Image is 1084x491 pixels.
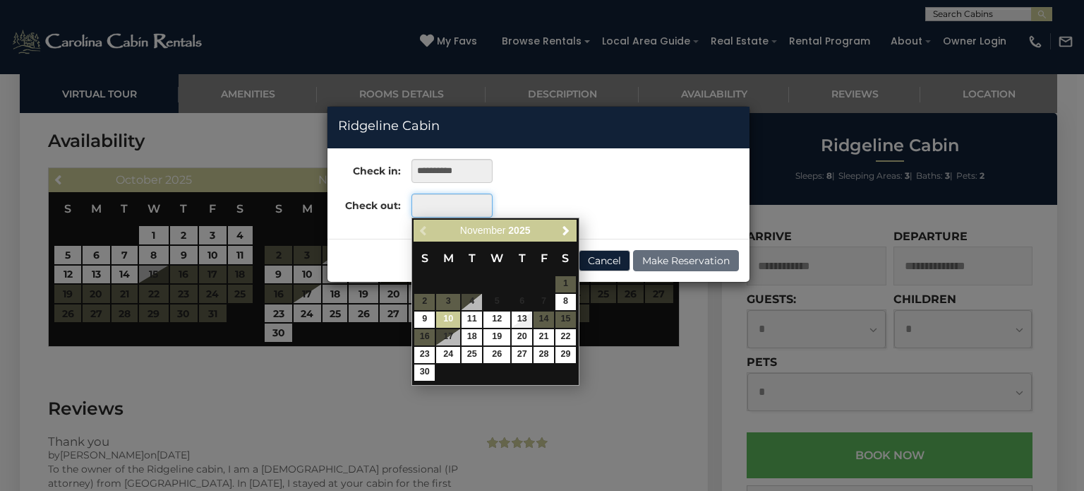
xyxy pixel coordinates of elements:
h4: Ridgeline Cabin [338,117,739,136]
a: 8 [555,294,576,310]
a: 12 [483,312,510,328]
button: Cancel [579,250,630,271]
td: Checkout must be after start date [483,293,511,311]
a: 25 [462,347,482,363]
td: $235 [511,329,533,346]
a: 26 [483,347,510,363]
td: $235 [483,329,511,346]
a: 24 [436,347,460,363]
span: Tuesday [469,252,476,265]
td: $235 [414,346,435,364]
span: November [460,225,506,236]
span: Saturday [562,252,569,265]
td: $235 [414,311,435,329]
td: $390 [511,346,533,364]
a: 22 [555,329,576,345]
td: $235 [435,311,461,329]
td: $390 [461,346,483,364]
td: $390 [483,346,511,364]
a: 18 [462,329,482,345]
a: 27 [512,347,532,363]
span: Sunday [421,252,428,265]
a: 23 [414,347,435,363]
td: $390 [435,346,461,364]
a: 21 [534,329,554,345]
td: $300 [555,293,577,311]
label: Check in: [327,159,401,178]
td: $235 [461,311,483,329]
a: 20 [512,329,532,345]
td: Checkout must be after start date [511,293,533,311]
span: Friday [541,252,548,265]
td: $300 [533,329,555,346]
a: 10 [436,312,460,328]
span: 2025 [508,225,530,236]
a: 29 [555,347,576,363]
td: $235 [511,311,533,329]
span: 6 [512,294,532,310]
a: Next [558,222,575,239]
span: Next [560,225,572,237]
span: Monday [443,252,454,265]
td: $235 [461,329,483,346]
a: 19 [483,329,510,345]
a: 11 [462,312,482,328]
span: Wednesday [490,252,503,265]
a: 30 [414,365,435,381]
td: $390 [555,346,577,364]
td: $250 [414,364,435,381]
span: 7 [534,294,554,310]
td: Checkout must be after start date [533,293,555,311]
button: Make Reservation [633,250,739,271]
td: $235 [483,311,511,329]
span: Thursday [519,252,526,265]
label: Check out: [327,194,401,213]
a: 9 [414,312,435,328]
a: 28 [534,347,554,363]
span: 5 [483,294,510,310]
td: $300 [555,329,577,346]
td: $390 [533,346,555,364]
a: 13 [512,312,532,328]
